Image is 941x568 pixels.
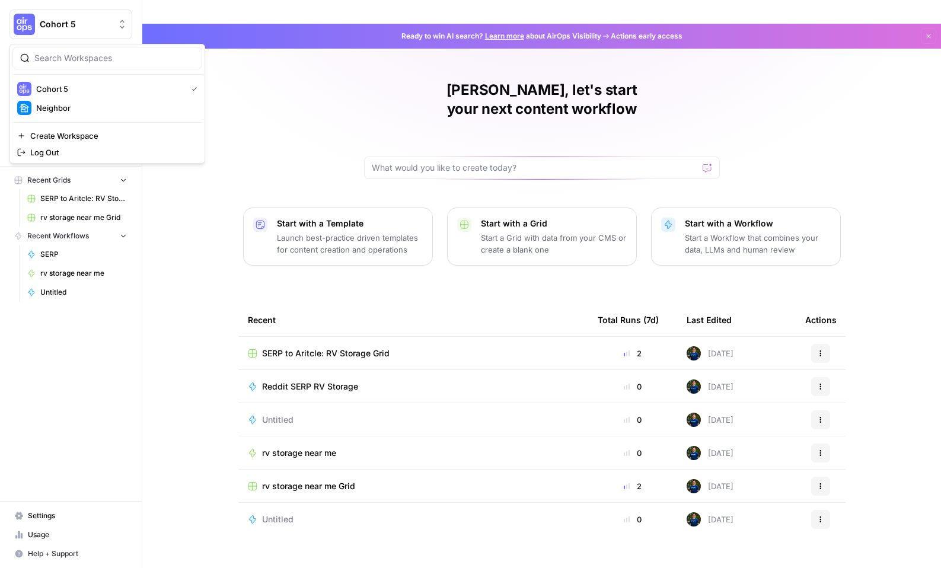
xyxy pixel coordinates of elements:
span: Recent Workflows [27,231,89,241]
a: Untitled [22,283,132,302]
div: [DATE] [687,479,733,493]
a: rv storage near me [248,447,579,459]
div: Total Runs (7d) [598,304,659,336]
input: What would you like to create today? [372,162,698,174]
p: Start a Grid with data from your CMS or create a blank one [481,232,627,256]
div: [DATE] [687,446,733,460]
span: SERP [40,249,127,260]
button: Start with a WorkflowStart a Workflow that combines your data, LLMs and human review [651,208,841,266]
span: Untitled [262,513,294,525]
p: Start with a Workflow [685,218,831,229]
a: SERP to Aritcle: RV Storage Grid [248,347,579,359]
span: rv storage near me [262,447,336,459]
div: 0 [598,381,668,393]
a: Learn more [485,31,524,40]
input: Search Workspaces [34,52,194,64]
a: Untitled [248,513,579,525]
button: Workspace: Cohort 5 [9,9,132,39]
img: Cohort 5 Logo [17,82,31,96]
button: Recent Workflows [9,227,132,245]
span: Usage [28,529,127,540]
div: [DATE] [687,512,733,526]
span: Settings [28,510,127,521]
span: SERP to Aritcle: RV Storage Grid [262,347,390,359]
div: Actions [805,304,837,336]
a: Settings [9,506,132,525]
p: Launch best-practice driven templates for content creation and operations [277,232,423,256]
img: 68soq3pkptmntqpesssmmm5ejrlv [687,512,701,526]
span: Help + Support [28,548,127,559]
a: Usage [9,525,132,544]
span: Log Out [30,146,193,158]
a: rv storage near me Grid [22,208,132,227]
div: [DATE] [687,413,733,427]
span: Ready to win AI search? about AirOps Visibility [401,31,601,42]
img: 68soq3pkptmntqpesssmmm5ejrlv [687,446,701,460]
a: Create Workspace [12,127,202,144]
a: SERP to Aritcle: RV Storage Grid [22,189,132,208]
div: Last Edited [687,304,732,336]
img: Cohort 5 Logo [14,14,35,35]
img: 68soq3pkptmntqpesssmmm5ejrlv [687,413,701,427]
a: rv storage near me [22,264,132,283]
p: Start a Workflow that combines your data, LLMs and human review [685,232,831,256]
a: SERP [22,245,132,264]
div: Workspace: Cohort 5 [9,44,205,164]
div: 0 [598,513,668,525]
span: Neighbor [36,102,193,114]
span: Reddit SERP RV Storage [262,381,358,393]
img: 68soq3pkptmntqpesssmmm5ejrlv [687,379,701,394]
h1: [PERSON_NAME], let's start your next content workflow [364,81,720,119]
button: Help + Support [9,544,132,563]
a: Log Out [12,144,202,161]
a: rv storage near me Grid [248,480,579,492]
div: Recent [248,304,579,336]
a: Untitled [248,414,579,426]
div: [DATE] [687,379,733,394]
span: Untitled [40,287,127,298]
img: 68soq3pkptmntqpesssmmm5ejrlv [687,346,701,360]
div: 0 [598,447,668,459]
span: Untitled [262,414,294,426]
span: rv storage near me Grid [262,480,355,492]
div: 0 [598,414,668,426]
a: Reddit SERP RV Storage [248,381,579,393]
span: Cohort 5 [40,18,111,30]
div: 2 [598,480,668,492]
img: 68soq3pkptmntqpesssmmm5ejrlv [687,479,701,493]
span: Create Workspace [30,130,193,142]
span: Recent Grids [27,175,71,186]
div: 2 [598,347,668,359]
span: Cohort 5 [36,83,182,95]
p: Start with a Template [277,218,423,229]
span: rv storage near me [40,268,127,279]
div: [DATE] [687,346,733,360]
button: Recent Grids [9,171,132,189]
span: Actions early access [611,31,682,42]
img: Neighbor Logo [17,101,31,115]
button: Start with a GridStart a Grid with data from your CMS or create a blank one [447,208,637,266]
p: Start with a Grid [481,218,627,229]
span: rv storage near me Grid [40,212,127,223]
span: SERP to Aritcle: RV Storage Grid [40,193,127,204]
button: Start with a TemplateLaunch best-practice driven templates for content creation and operations [243,208,433,266]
